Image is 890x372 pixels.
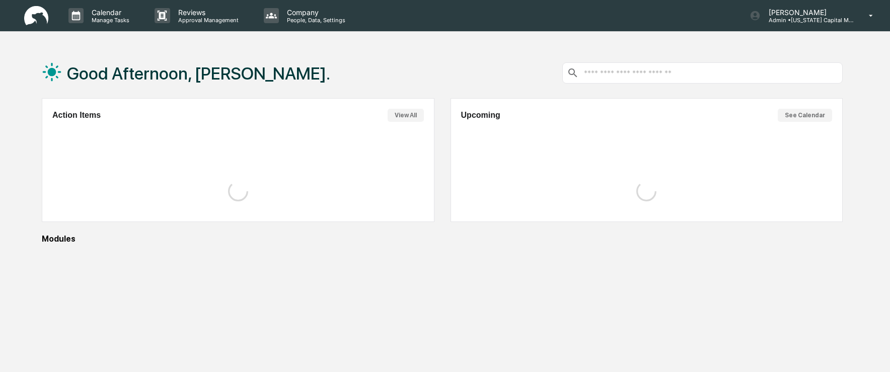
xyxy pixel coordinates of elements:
[170,17,244,24] p: Approval Management
[461,111,500,120] h2: Upcoming
[67,63,330,84] h1: Good Afternoon, [PERSON_NAME].
[778,109,832,122] button: See Calendar
[279,17,350,24] p: People, Data, Settings
[279,8,350,17] p: Company
[84,8,134,17] p: Calendar
[170,8,244,17] p: Reviews
[52,111,101,120] h2: Action Items
[24,6,48,26] img: logo
[84,17,134,24] p: Manage Tasks
[388,109,424,122] button: View All
[761,8,854,17] p: [PERSON_NAME]
[761,17,854,24] p: Admin • [US_STATE] Capital Management
[42,234,843,244] div: Modules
